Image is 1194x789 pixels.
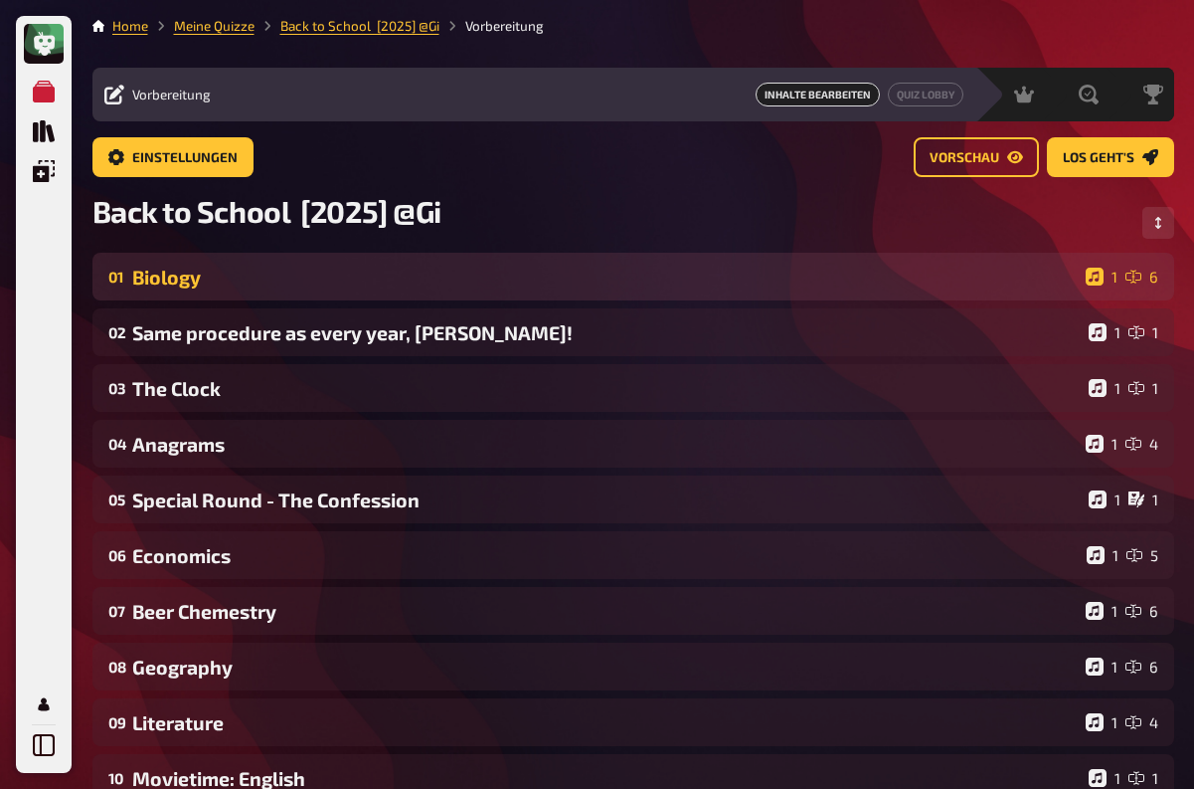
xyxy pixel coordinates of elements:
[132,433,1078,456] div: Anagrams
[132,600,1078,623] div: Beer Chemestry
[1086,658,1117,676] div: 1
[108,435,124,453] div: 04
[1086,713,1117,731] div: 1
[1125,602,1158,620] div: 6
[24,685,64,724] a: Mein Konto
[24,72,64,111] a: Meine Quizze
[1086,602,1117,620] div: 1
[132,711,1078,734] div: Literature
[132,656,1078,679] div: Geography
[1089,491,1120,508] div: 1
[1128,379,1158,397] div: 1
[174,18,255,34] a: Meine Quizze
[132,489,1081,511] div: Special Round - The Confession
[1089,323,1120,341] div: 1
[1063,151,1134,165] span: Los geht's
[1089,379,1120,397] div: 1
[1047,137,1174,177] a: Los geht's
[92,193,441,229] span: Back to School [2025] @Gi
[914,137,1039,177] a: Vorschau
[1128,491,1158,508] div: 1
[1142,207,1174,239] button: Reihenfolge anpassen
[132,377,1081,400] div: The Clock
[1125,658,1158,676] div: 6
[1125,435,1158,453] div: 4
[1087,546,1118,564] div: 1
[148,16,255,36] li: Meine Quizze
[1125,713,1158,731] div: 4
[108,602,124,620] div: 07
[92,137,254,177] a: Einstellungen
[108,268,124,286] div: 01
[132,544,1079,567] div: Economics
[24,151,64,191] a: Einblendungen
[112,16,148,36] li: Home
[112,18,148,34] a: Home
[930,151,999,165] span: Vorschau
[439,16,544,36] li: Vorbereitung
[132,87,211,102] span: Vorbereitung
[1128,769,1158,787] div: 1
[1086,435,1117,453] div: 1
[108,491,124,508] div: 05
[108,769,124,787] div: 10
[1128,323,1158,341] div: 1
[756,83,880,106] span: Inhalte Bearbeiten
[108,713,124,731] div: 09
[255,16,439,36] li: Back to School [2025] @Gi
[1125,268,1158,286] div: 6
[888,83,963,106] a: Quiz Lobby
[24,111,64,151] a: Quiz Sammlung
[108,379,124,397] div: 03
[1126,546,1158,564] div: 5
[280,18,439,34] a: Back to School [2025] @Gi
[1086,268,1117,286] div: 1
[108,546,124,564] div: 06
[132,321,1081,344] div: Same procedure as every year, [PERSON_NAME]!
[108,323,124,341] div: 02
[132,266,1078,289] div: Biology
[108,658,124,676] div: 08
[1089,769,1120,787] div: 1
[132,151,238,165] span: Einstellungen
